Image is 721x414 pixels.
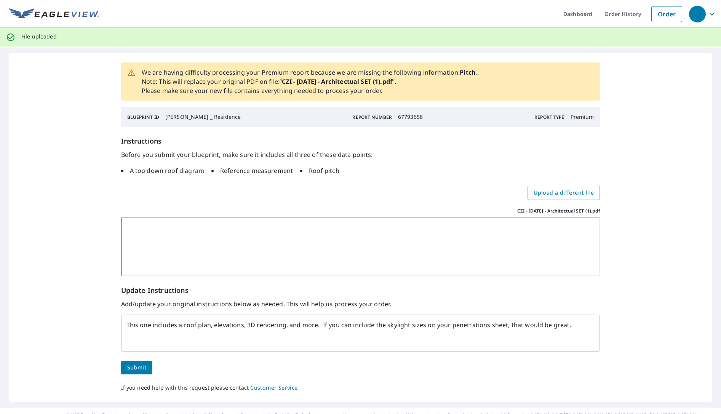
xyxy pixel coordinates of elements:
span: Upload a different file [534,188,594,198]
p: If you need help with this request please contact [121,384,600,393]
p: Report Type [534,114,564,121]
span: Submit [127,363,146,372]
h6: Instructions [121,136,600,146]
p: CZI - [DATE] - Architectual SET (1).pdf [517,208,600,214]
p: File uploaded [21,33,57,40]
p: [PERSON_NAME] _ Residence [165,113,241,121]
p: Report Number [352,114,392,121]
textarea: This one includes a roof plan, elevations, 3D rendering, and more. If you can include the skyligh... [126,321,595,344]
p: Premium [571,113,594,121]
li: Reference measurement [211,166,293,175]
strong: Pitch, [460,68,477,77]
img: EV Logo [9,8,99,20]
iframe: CZI - 2025.07.25 - Architectual SET (1).pdf [121,217,600,276]
li: A top down roof diagram [121,166,204,175]
button: Customer Service [250,383,297,393]
p: Update Instructions [121,285,600,296]
p: Add/update your original instructions below as needed. This will help us process your order. [121,299,600,309]
p: 67793658 [398,113,423,121]
strong: CZI - [DATE] - Architectual SET (1).pdf [282,77,392,86]
label: Upload a different file [528,186,600,200]
p: Before you submit your blueprint, make sure it includes all three of these data points: [121,150,600,159]
button: Submit [121,361,152,375]
li: Roof pitch [300,166,339,175]
a: Order [651,6,682,22]
p: Blueprint ID [127,114,159,121]
p: We are having difficulty processing your Premium report because we are missing the following info... [142,68,479,95]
